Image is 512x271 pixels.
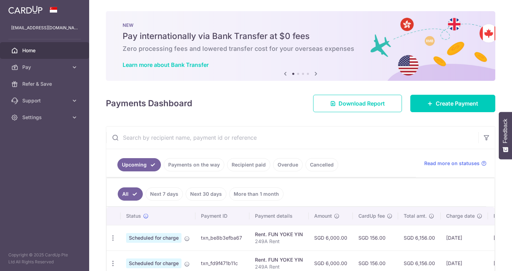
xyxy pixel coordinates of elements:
span: Home [22,47,68,54]
td: txn_be8b3efba67 [195,225,249,250]
div: Rent. FUN YOKE YIN [255,256,303,263]
span: Settings [22,114,68,121]
h6: Zero processing fees and lowered transfer cost for your overseas expenses [123,45,479,53]
span: CardUp fee [358,212,385,219]
td: SGD 6,156.00 [398,225,441,250]
img: CardUp [8,6,42,14]
a: Payments on the way [164,158,224,171]
span: Charge date [446,212,475,219]
span: Support [22,97,68,104]
a: Cancelled [305,158,338,171]
span: Total amt. [404,212,427,219]
p: NEW [123,22,479,28]
p: 249A Rent [255,263,303,270]
td: SGD 156.00 [353,225,398,250]
td: SGD 6,000.00 [309,225,353,250]
h4: Payments Dashboard [106,97,192,110]
a: Recipient paid [227,158,270,171]
td: [DATE] [441,225,488,250]
button: Feedback - Show survey [499,112,512,159]
a: Overdue [273,158,303,171]
span: Scheduled for charge [126,258,181,268]
input: Search by recipient name, payment id or reference [106,126,478,149]
img: Bank transfer banner [106,11,495,81]
span: Scheduled for charge [126,233,181,243]
th: Payment details [249,207,309,225]
a: More than 1 month [229,187,284,201]
h5: Pay internationally via Bank Transfer at $0 fees [123,31,479,42]
span: Feedback [502,119,509,143]
span: Create Payment [436,99,478,108]
span: Refer & Save [22,80,68,87]
a: Read more on statuses [424,160,487,167]
p: 249A Rent [255,238,303,245]
span: Status [126,212,141,219]
a: Next 7 days [146,187,183,201]
a: Upcoming [117,158,161,171]
span: Pay [22,64,68,71]
a: Next 30 days [186,187,226,201]
span: Download Report [339,99,385,108]
span: Read more on statuses [424,160,480,167]
a: All [118,187,143,201]
th: Payment ID [195,207,249,225]
span: Amount [314,212,332,219]
a: Download Report [313,95,402,112]
a: Create Payment [410,95,495,112]
div: Rent. FUN YOKE YIN [255,231,303,238]
p: [EMAIL_ADDRESS][DOMAIN_NAME] [11,24,78,31]
a: Learn more about Bank Transfer [123,61,209,68]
